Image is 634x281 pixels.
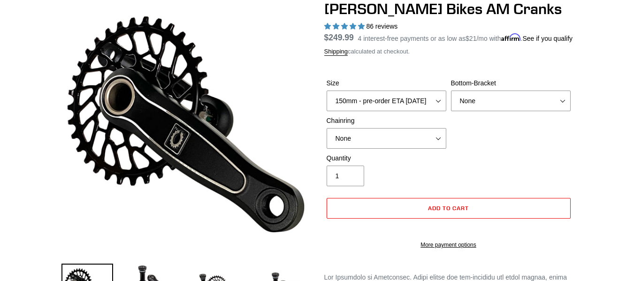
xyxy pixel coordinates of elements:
label: Bottom-Bracket [451,78,571,88]
button: Add to cart [327,198,571,219]
label: Size [327,78,446,88]
span: $21 [466,35,476,42]
span: 4.97 stars [324,23,367,30]
a: See if you qualify - Learn more about Affirm Financing (opens in modal) [522,35,573,42]
label: Quantity [327,153,446,163]
span: 86 reviews [366,23,397,30]
span: Affirm [501,33,521,41]
label: Chainring [327,116,446,126]
a: Shipping [324,48,348,56]
span: Add to cart [428,205,469,212]
p: 4 interest-free payments or as low as /mo with . [358,31,573,44]
span: $249.99 [324,33,354,42]
div: calculated at checkout. [324,47,573,56]
a: More payment options [327,241,571,249]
